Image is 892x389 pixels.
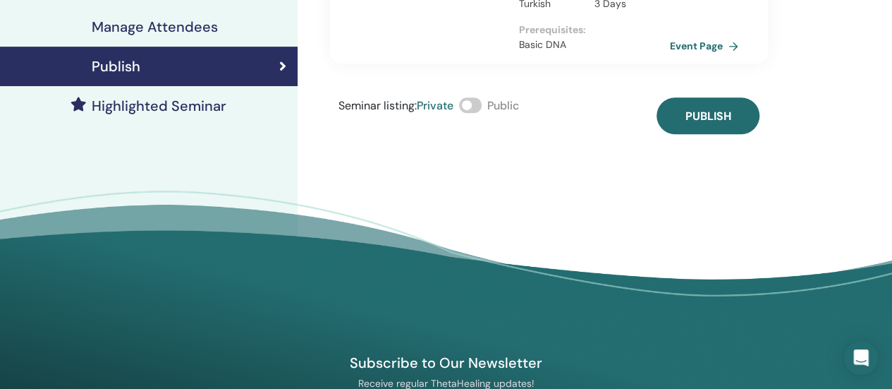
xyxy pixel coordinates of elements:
a: Event Page [670,35,744,56]
button: Publish [656,97,759,134]
h4: Publish [92,58,140,75]
span: Private [417,98,453,113]
div: Open Intercom Messenger [844,341,878,375]
h4: Subscribe to Our Newsletter [283,354,609,372]
span: Publish [685,109,731,124]
h4: Manage Attendees [92,18,218,35]
h4: Highlighted Seminar [92,97,226,114]
p: Prerequisites : [518,23,670,37]
p: Basic DNA [518,37,670,52]
span: Seminar listing : [338,98,417,113]
span: Public [487,98,519,113]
